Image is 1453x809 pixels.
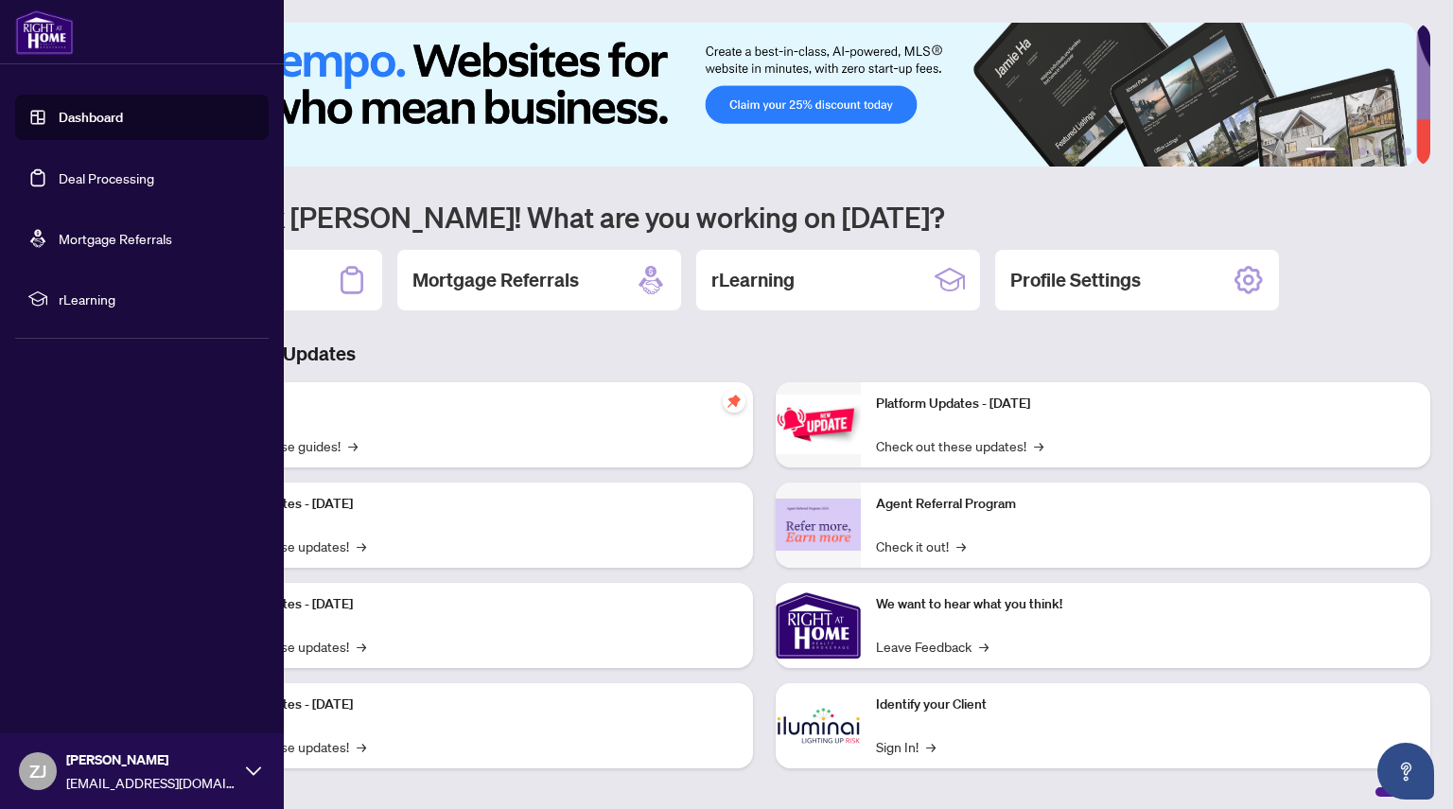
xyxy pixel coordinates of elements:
img: Agent Referral Program [776,499,861,551]
img: logo [15,9,74,55]
a: Sign In!→ [876,736,936,757]
img: We want to hear what you think! [776,583,861,668]
h2: Mortgage Referrals [412,267,579,293]
p: Platform Updates - [DATE] [199,594,738,615]
a: Deal Processing [59,169,154,186]
p: Self-Help [199,394,738,414]
p: Platform Updates - [DATE] [199,494,738,515]
a: Check out these updates!→ [876,435,1043,456]
span: → [357,636,366,657]
span: pushpin [723,390,745,413]
button: Open asap [1377,743,1434,800]
span: [PERSON_NAME] [66,749,236,770]
button: 1 [1305,148,1336,155]
span: [EMAIL_ADDRESS][DOMAIN_NAME] [66,772,236,793]
h3: Brokerage & Industry Updates [98,341,1430,367]
button: 3 [1358,148,1366,155]
p: Platform Updates - [DATE] [199,695,738,715]
span: → [357,736,366,757]
button: 4 [1374,148,1381,155]
span: → [956,536,966,556]
span: → [348,435,358,456]
span: → [1034,435,1043,456]
button: 2 [1343,148,1351,155]
button: 5 [1389,148,1396,155]
a: Check it out!→ [876,536,966,556]
img: Slide 0 [98,23,1416,167]
a: Mortgage Referrals [59,230,172,247]
span: ZJ [29,758,46,784]
p: Identify your Client [876,695,1415,715]
img: Platform Updates - June 23, 2025 [776,395,861,454]
span: → [926,736,936,757]
a: Dashboard [59,109,123,126]
h1: Welcome back [PERSON_NAME]! What are you working on [DATE]? [98,199,1430,235]
img: Identify your Client [776,683,861,768]
span: rLearning [59,289,255,309]
p: We want to hear what you think! [876,594,1415,615]
button: 6 [1404,148,1411,155]
span: → [979,636,989,657]
span: → [357,536,366,556]
p: Agent Referral Program [876,494,1415,515]
h2: rLearning [711,267,795,293]
h2: Profile Settings [1010,267,1141,293]
a: Leave Feedback→ [876,636,989,657]
p: Platform Updates - [DATE] [876,394,1415,414]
